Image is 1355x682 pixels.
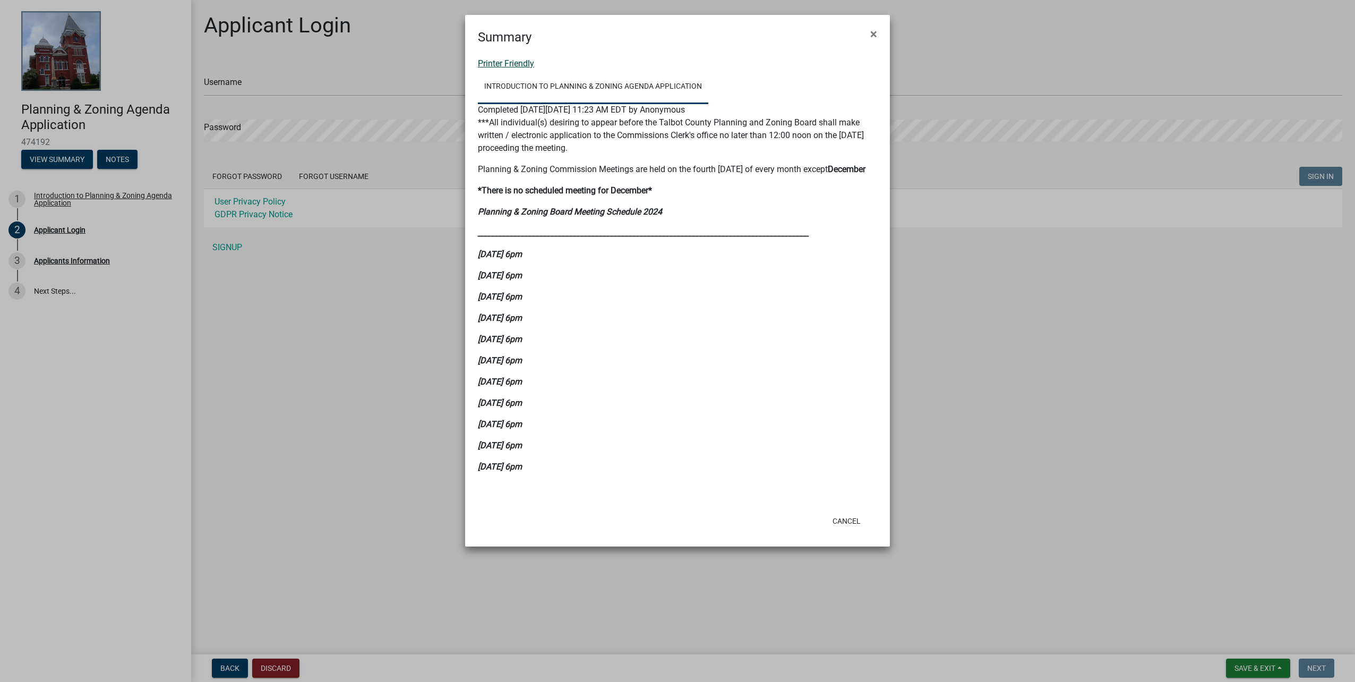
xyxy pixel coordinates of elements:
strong: [DATE] 6pm [478,377,522,387]
strong: [DATE] 6pm [478,249,522,259]
strong: [DATE] 6pm [478,440,522,450]
button: Close [862,19,886,49]
strong: Planning & Zoning Board Meeting Schedule 2024 [478,207,662,217]
a: Introduction to Planning & Zoning Agenda Application [478,70,708,104]
p: Planning & Zoning Commission Meetings are held on the fourth [DATE] of every month except [478,163,877,176]
strong: [DATE] 6pm [478,419,522,429]
strong: _________________________________________________________________________________________ [478,228,809,238]
strong: [DATE] 6pm [478,334,522,344]
strong: [DATE] 6pm [478,355,522,365]
strong: [DATE] 6pm [478,270,522,280]
strong: [DATE] 6pm [478,313,522,323]
span: × [870,27,877,41]
strong: [DATE] 6pm [478,292,522,302]
strong: *There is no scheduled meeting for December* [478,185,652,195]
strong: [DATE] 6pm [478,398,522,408]
button: Cancel [824,511,869,531]
h4: Summary [478,28,531,47]
p: ***All individual(s) desiring to appear before the Talbot County Planning and Zoning Board shall ... [478,116,877,155]
a: Printer Friendly [478,58,534,69]
strong: December [828,164,865,174]
strong: [DATE] 6pm [478,462,522,472]
span: Completed [DATE][DATE] 11:23 AM EDT by Anonymous [478,105,685,115]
